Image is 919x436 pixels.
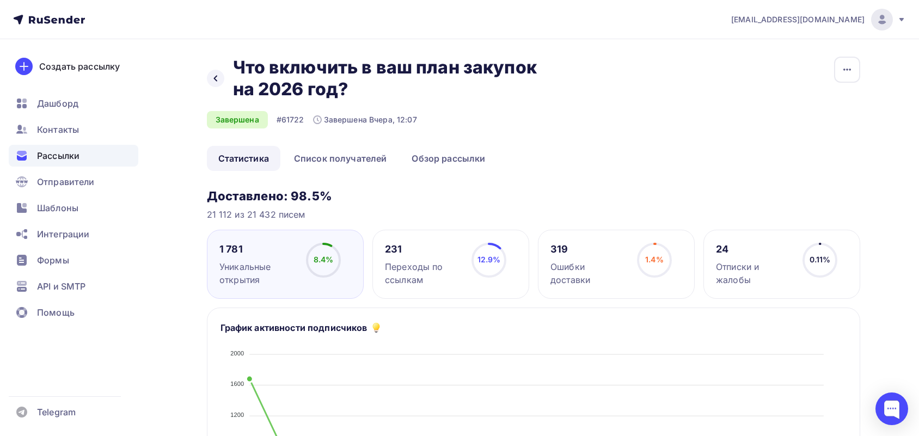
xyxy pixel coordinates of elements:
div: 319 [550,243,627,256]
div: 231 [385,243,462,256]
div: Ошибки доставки [550,260,627,286]
a: Обзор рассылки [400,146,497,171]
div: Уникальные открытия [219,260,296,286]
span: Рассылки [37,149,79,162]
a: Формы [9,249,138,271]
tspan: 2000 [230,350,244,357]
span: Дашборд [37,97,78,110]
span: API и SMTP [37,280,85,293]
tspan: 1600 [230,380,244,387]
span: Отправители [37,175,95,188]
div: 24 [716,243,793,256]
div: Отписки и жалобы [716,260,793,286]
span: Интеграции [37,228,89,241]
div: Завершена [207,111,268,128]
div: Переходы по ссылкам [385,260,462,286]
div: Создать рассылку [39,60,120,73]
a: Статистика [207,146,280,171]
a: Отправители [9,171,138,193]
div: #61722 [277,114,304,125]
a: Контакты [9,119,138,140]
a: [EMAIL_ADDRESS][DOMAIN_NAME] [731,9,906,30]
div: 1 781 [219,243,296,256]
a: Список получателей [283,146,399,171]
span: Контакты [37,123,79,136]
span: 1.4% [645,255,664,264]
span: Формы [37,254,69,267]
a: Шаблоны [9,197,138,219]
h3: Доставлено: 98.5% [207,188,860,204]
a: Дашборд [9,93,138,114]
h2: Что включить в ваш план закупок на 2026 год? [233,57,562,100]
div: 21 112 из 21 432 писем [207,208,860,221]
span: Шаблоны [37,201,78,214]
span: 12.9% [477,255,501,264]
a: Рассылки [9,145,138,167]
div: Завершена Вчера, 12:07 [313,114,417,125]
span: Telegram [37,406,76,419]
tspan: 1200 [230,412,244,418]
span: [EMAIL_ADDRESS][DOMAIN_NAME] [731,14,865,25]
h5: График активности подписчиков [220,321,367,334]
span: 8.4% [314,255,334,264]
span: Помощь [37,306,75,319]
span: 0.11% [810,255,831,264]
